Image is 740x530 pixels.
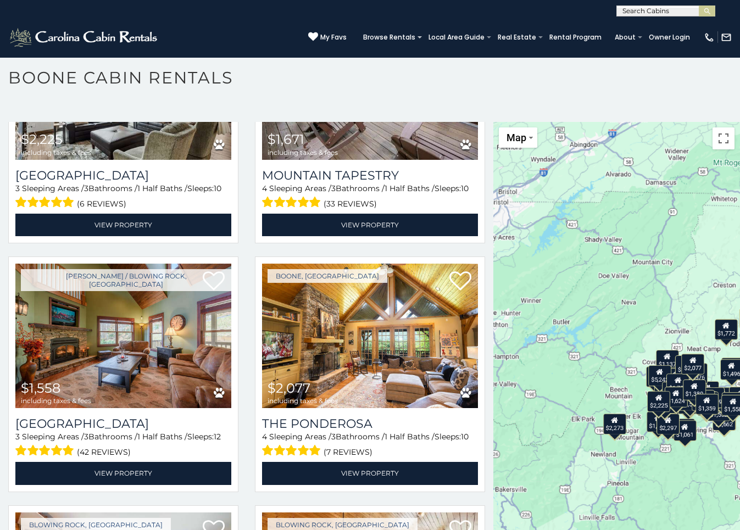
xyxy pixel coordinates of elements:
div: $1,772 [714,319,737,340]
span: (42 reviews) [77,445,131,459]
a: [PERSON_NAME] / Blowing Rock, [GEOGRAPHIC_DATA] [21,269,231,291]
span: 1 Half Baths / [385,183,435,193]
span: 1 Half Baths / [137,432,187,442]
span: including taxes & fees [268,149,338,156]
h3: Summit Creek [15,416,231,431]
span: 3 [331,432,336,442]
span: 1 Half Baths / [385,432,435,442]
div: $1,380 [682,380,705,400]
span: (6 reviews) [77,197,126,211]
a: View Property [262,214,478,236]
div: Sleeping Areas / Bathrooms / Sleeps: [15,183,231,211]
a: View Property [15,214,231,236]
div: $2,235 [676,393,699,414]
a: The Ponderosa [262,416,478,431]
div: $1,194 [672,419,695,439]
a: [GEOGRAPHIC_DATA] [15,416,231,431]
div: $1,137 [655,350,678,371]
div: $2,297 [656,413,680,434]
span: 4 [262,183,267,193]
div: $965 [697,395,716,416]
span: 4 [262,432,267,442]
a: Rental Program [544,30,607,45]
span: 10 [461,183,469,193]
div: $2,225 [647,391,670,412]
a: Add to favorites [449,270,471,293]
div: $2,376 [685,363,708,384]
a: Local Area Guide [423,30,490,45]
img: White-1-2.png [8,26,160,48]
div: $1,061 [673,420,696,440]
img: The Ponderosa [262,264,478,408]
span: including taxes & fees [21,397,91,404]
span: $1,558 [21,380,60,396]
span: 12 [214,432,221,442]
div: $1,756 [666,373,689,394]
div: $3,024 [653,392,676,413]
div: $5,243 [648,365,671,386]
div: $1,327 [646,411,669,432]
span: 10 [461,432,469,442]
a: View Property [262,462,478,484]
div: $2,294 [675,355,698,376]
h3: Mountain View Manor [15,168,231,183]
a: View Property [15,462,231,484]
a: Real Estate [492,30,542,45]
span: 3 [84,432,88,442]
div: $2,077 [681,353,704,374]
div: $1,439 [702,387,725,408]
div: Sleeping Areas / Bathrooms / Sleeps: [262,431,478,459]
img: Summit Creek [15,264,231,408]
span: $2,077 [268,380,310,396]
div: $2,273 [603,414,626,434]
a: Mountain Tapestry [262,168,478,183]
span: (7 reviews) [324,445,372,459]
div: Sleeping Areas / Bathrooms / Sleeps: [15,431,231,459]
span: (33 reviews) [324,197,377,211]
div: $1,532 [707,400,730,421]
button: Toggle fullscreen view [713,127,735,149]
a: About [609,30,641,45]
a: The Ponderosa $2,077 including taxes & fees [262,264,478,408]
span: 10 [214,183,221,193]
span: including taxes & fees [268,397,338,404]
div: $2,662 [713,410,736,431]
a: Boone, [GEOGRAPHIC_DATA] [268,269,387,283]
span: 3 [15,183,20,193]
span: Map [507,132,526,143]
span: 3 [15,432,20,442]
div: $1,359 [695,393,718,414]
span: 3 [331,183,336,193]
span: $2,225 [21,131,63,147]
button: Change map style [499,127,537,148]
span: My Favs [320,32,347,42]
a: My Favs [308,32,347,43]
span: including taxes & fees [21,149,91,156]
div: Sleeping Areas / Bathrooms / Sleeps: [262,183,478,211]
div: $2,837 [713,409,736,430]
div: $1,624 [664,386,687,407]
span: $1,671 [268,131,304,147]
img: phone-regular-white.png [704,32,715,43]
a: Owner Login [643,30,696,45]
a: Summit Creek $1,558 including taxes & fees [15,264,231,408]
a: [GEOGRAPHIC_DATA] [15,168,231,183]
div: $3,528 [678,389,702,410]
span: 3 [84,183,88,193]
a: Browse Rentals [358,30,421,45]
img: mail-regular-white.png [721,32,732,43]
div: $914 [646,366,664,387]
span: 1 Half Baths / [137,183,187,193]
